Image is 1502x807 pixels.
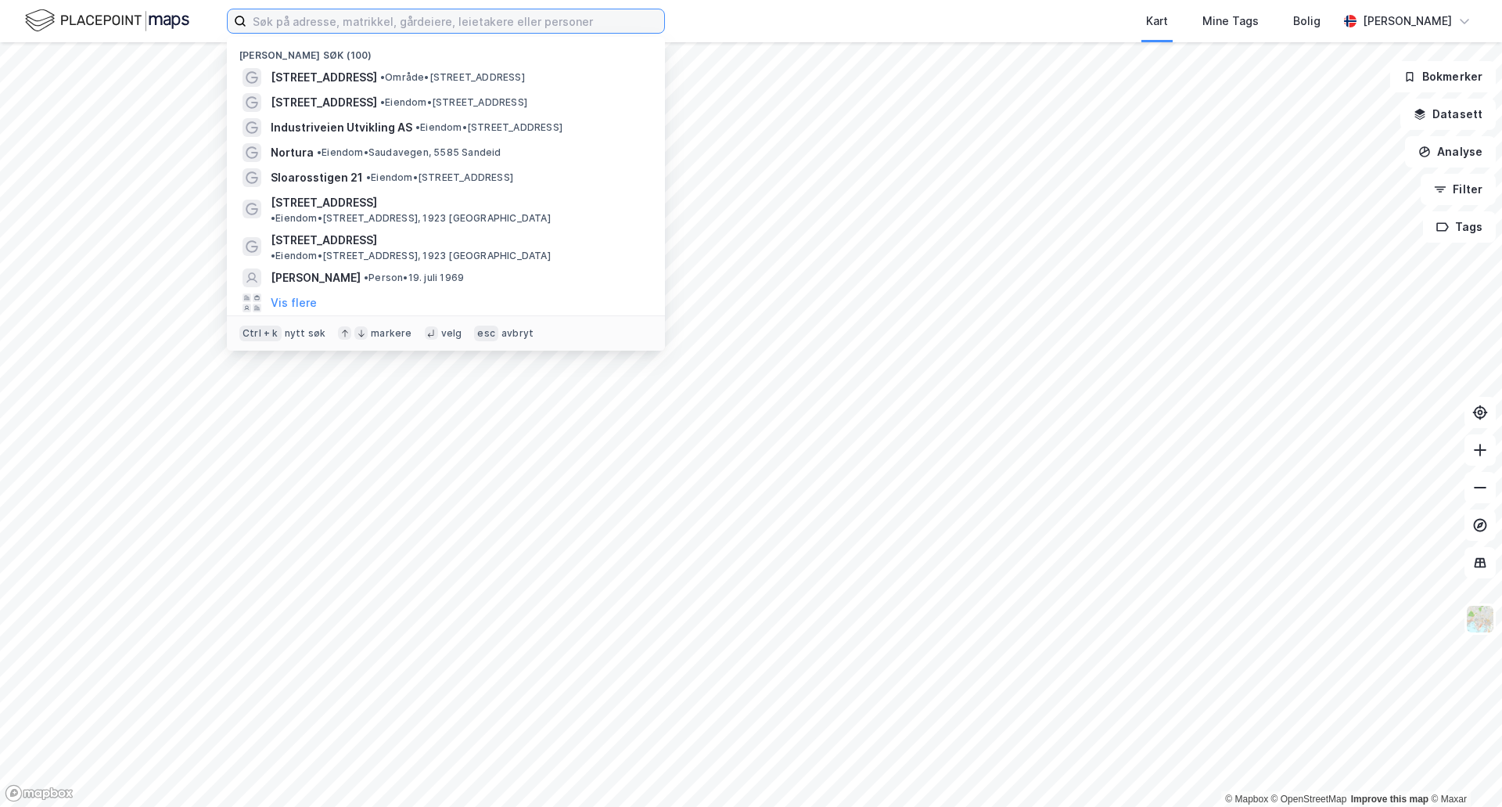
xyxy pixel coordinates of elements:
[1146,12,1168,31] div: Kart
[271,193,377,212] span: [STREET_ADDRESS]
[1202,12,1259,31] div: Mine Tags
[1405,136,1496,168] button: Analyse
[271,93,377,112] span: [STREET_ADDRESS]
[239,326,282,341] div: Ctrl + k
[271,294,317,312] button: Vis flere
[246,9,664,33] input: Søk på adresse, matrikkel, gårdeiere, leietakere eller personer
[380,71,385,83] span: •
[1421,174,1496,205] button: Filter
[501,327,534,340] div: avbryt
[227,37,665,65] div: [PERSON_NAME] søk (100)
[285,327,326,340] div: nytt søk
[271,143,314,162] span: Nortura
[317,146,322,158] span: •
[271,231,377,250] span: [STREET_ADDRESS]
[1423,211,1496,243] button: Tags
[1424,732,1502,807] iframe: Chat Widget
[1271,794,1347,805] a: OpenStreetMap
[271,118,412,137] span: Industriveien Utvikling AS
[415,121,420,133] span: •
[366,171,371,183] span: •
[366,171,513,184] span: Eiendom • [STREET_ADDRESS]
[317,146,501,159] span: Eiendom • Saudavegen, 5585 Sandeid
[271,68,377,87] span: [STREET_ADDRESS]
[1225,794,1268,805] a: Mapbox
[271,268,361,287] span: [PERSON_NAME]
[364,272,368,283] span: •
[380,96,385,108] span: •
[25,7,189,34] img: logo.f888ab2527a4732fd821a326f86c7f29.svg
[441,327,462,340] div: velg
[1424,732,1502,807] div: Kontrollprogram for chat
[1363,12,1452,31] div: [PERSON_NAME]
[271,250,551,262] span: Eiendom • [STREET_ADDRESS], 1923 [GEOGRAPHIC_DATA]
[380,96,527,109] span: Eiendom • [STREET_ADDRESS]
[271,250,275,261] span: •
[1390,61,1496,92] button: Bokmerker
[271,168,363,187] span: Sloarosstigen 21
[1293,12,1321,31] div: Bolig
[415,121,562,134] span: Eiendom • [STREET_ADDRESS]
[1400,99,1496,130] button: Datasett
[1465,604,1495,634] img: Z
[271,212,551,225] span: Eiendom • [STREET_ADDRESS], 1923 [GEOGRAPHIC_DATA]
[380,71,525,84] span: Område • [STREET_ADDRESS]
[5,784,74,802] a: Mapbox homepage
[371,327,411,340] div: markere
[474,326,498,341] div: esc
[364,272,464,284] span: Person • 19. juli 1969
[1351,794,1428,805] a: Improve this map
[271,212,275,224] span: •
